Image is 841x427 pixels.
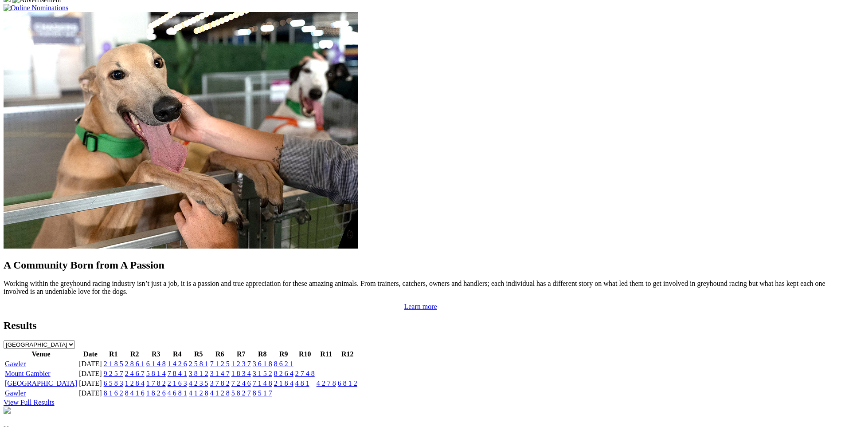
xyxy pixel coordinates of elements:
a: 4 6 8 1 [168,389,187,397]
a: 4 8 1 [295,380,309,387]
a: 8 2 6 4 [274,370,293,377]
a: 2 1 6 3 [168,380,187,387]
a: 1 2 8 4 [125,380,145,387]
a: 7 1 2 5 [210,360,230,368]
a: 2 1 8 5 [104,360,123,368]
th: R7 [231,350,251,359]
td: [DATE] [78,360,102,368]
a: 3 8 1 2 [189,370,208,377]
a: 8 4 1 6 [125,389,145,397]
td: [DATE] [78,369,102,378]
a: 1 2 3 7 [231,360,251,368]
a: 7 8 4 1 [168,370,187,377]
th: R1 [103,350,124,359]
img: Westy_Cropped.jpg [4,12,358,249]
a: 3 1 4 7 [210,370,230,377]
img: chasers_homepage.jpg [4,407,11,414]
a: 3 1 5 2 [253,370,272,377]
a: 4 2 3 5 [189,380,208,387]
a: 1 8 3 4 [231,370,251,377]
a: Learn more [404,303,437,310]
th: R3 [146,350,166,359]
th: R2 [125,350,145,359]
a: 4 2 7 8 [317,380,336,387]
a: 2 7 4 8 [295,370,315,377]
a: 1 4 2 6 [168,360,187,368]
a: 2 1 8 4 [274,380,293,387]
a: 5 8 1 4 [146,370,166,377]
a: 8 1 6 2 [104,389,123,397]
a: [GEOGRAPHIC_DATA] [5,380,77,387]
a: 6 8 1 2 [338,380,357,387]
a: 7 2 4 6 [231,380,251,387]
a: 3 7 8 2 [210,380,230,387]
a: 3 6 1 8 [253,360,272,368]
th: R11 [316,350,336,359]
a: Gawler [5,389,26,397]
td: [DATE] [78,379,102,388]
th: R6 [210,350,230,359]
th: R12 [337,350,358,359]
h2: Results [4,320,837,332]
th: R9 [274,350,294,359]
a: 4 1 2 8 [210,389,230,397]
h2: A Community Born from A Passion [4,259,837,271]
a: 5 8 2 7 [231,389,251,397]
a: 8 5 1 7 [253,389,272,397]
a: 6 1 4 8 [146,360,166,368]
th: R4 [167,350,188,359]
a: Gawler [5,360,26,368]
p: Working within the greyhound racing industry isn’t just a job, it is a passion and true appreciat... [4,280,837,296]
a: 1 8 2 6 [146,389,166,397]
th: R10 [295,350,315,359]
a: 6 5 8 3 [104,380,123,387]
a: 9 2 5 7 [104,370,123,377]
img: Online Nominations [4,4,68,12]
td: [DATE] [78,389,102,398]
a: 4 1 2 8 [189,389,208,397]
a: 2 8 6 1 [125,360,145,368]
a: 1 7 8 2 [146,380,166,387]
a: 2 4 6 7 [125,370,145,377]
a: Mount Gambier [5,370,51,377]
th: R8 [252,350,273,359]
a: 8 6 2 1 [274,360,293,368]
th: Venue [4,350,78,359]
th: Date [78,350,102,359]
a: 2 5 8 1 [189,360,208,368]
a: 7 1 4 8 [253,380,272,387]
a: View Full Results [4,399,55,406]
th: R5 [188,350,209,359]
